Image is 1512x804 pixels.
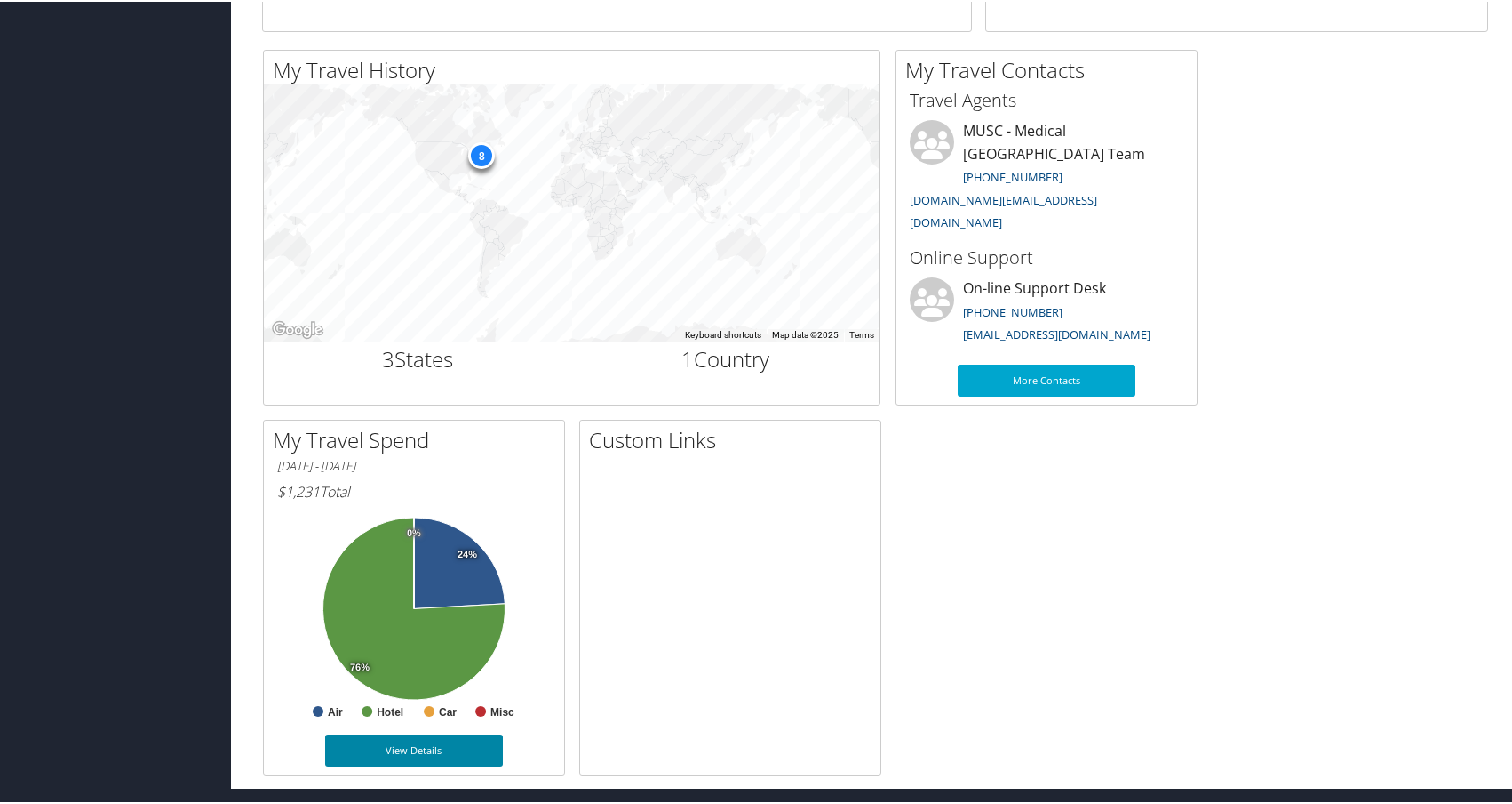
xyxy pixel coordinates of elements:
a: Terms (opens in new tab) [849,328,874,338]
tspan: 0% [407,527,421,537]
tspan: 76% [350,661,370,671]
h6: [DATE] - [DATE] [277,456,551,473]
h3: Travel Agents [910,86,1183,111]
text: Air [328,704,343,717]
h2: Custom Links [589,423,880,454]
span: 1 [681,342,694,372]
h2: Country [585,342,867,373]
text: Misc [490,704,514,717]
tspan: 24% [458,548,477,559]
h2: States [277,342,559,373]
button: Keyboard shortcuts [685,327,761,340]
li: On-line Support Desk [901,276,1192,349]
span: Map data ©2025 [772,328,839,338]
img: Google [268,317,327,340]
a: Open this area in Google Maps (opens a new window) [268,317,327,340]
text: Hotel [377,704,403,717]
span: $1,231 [277,480,320,500]
h3: Online Support [910,244,1183,269]
h2: My Travel History [273,53,879,84]
div: 8 [468,140,495,166]
a: [PHONE_NUMBER] [963,167,1062,183]
text: Car [439,704,457,717]
h6: Total [277,480,551,500]
h2: My Travel Spend [273,423,564,454]
a: [PHONE_NUMBER] [963,302,1062,318]
a: [EMAIL_ADDRESS][DOMAIN_NAME] [963,325,1150,341]
span: 3 [382,342,394,372]
a: View Details [325,733,503,765]
li: MUSC - Medical [GEOGRAPHIC_DATA] Team [901,118,1192,237]
a: More Contacts [958,363,1135,395]
h2: My Travel Contacts [905,53,1197,84]
a: [DOMAIN_NAME][EMAIL_ADDRESS][DOMAIN_NAME] [910,190,1097,229]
